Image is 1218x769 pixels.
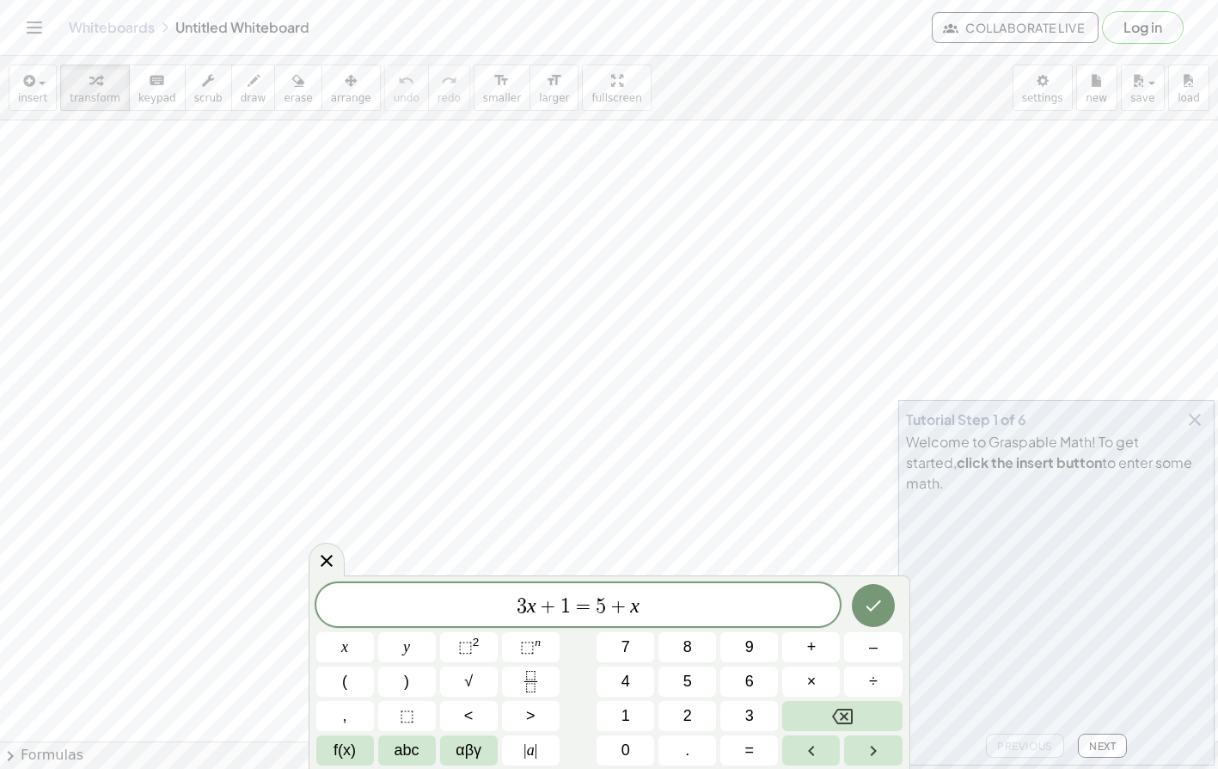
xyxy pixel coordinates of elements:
[529,65,578,111] button: format_sizelarger
[720,735,778,766] button: Equals
[21,14,48,41] button: Toggle navigation
[621,739,630,762] span: 0
[502,701,560,731] button: Greater than
[341,636,348,659] span: x
[378,667,436,697] button: )
[316,735,374,766] button: Functions
[844,632,902,662] button: Minus
[440,667,498,697] button: Square root
[685,739,689,762] span: .
[520,638,535,655] span: ⬚
[403,636,410,659] span: y
[185,65,232,111] button: scrub
[9,65,57,111] button: insert
[1102,11,1184,44] button: Log in
[274,65,321,111] button: erase
[69,19,155,36] a: Whiteboards
[440,632,498,662] button: Squared
[378,632,436,662] button: y
[869,670,878,693] span: ÷
[1086,92,1107,104] span: new
[807,636,817,659] span: +
[536,596,561,617] span: +
[378,735,436,766] button: Alphabet
[571,596,596,617] span: =
[231,65,276,111] button: draw
[560,596,571,617] span: 1
[1078,734,1127,758] button: Next
[440,735,498,766] button: Greek alphabet
[782,735,840,766] button: Left arrow
[342,670,347,693] span: (
[458,638,473,655] span: ⬚
[1121,65,1165,111] button: save
[523,739,537,762] span: a
[597,701,654,731] button: 1
[869,636,878,659] span: –
[18,92,47,104] span: insert
[483,92,521,104] span: smaller
[384,65,429,111] button: undoundo
[394,92,419,104] span: undo
[844,667,902,697] button: Divide
[782,667,840,697] button: Times
[398,71,414,91] i: undo
[60,65,130,111] button: transform
[1130,92,1154,104] span: save
[630,594,640,617] var: x
[1178,92,1200,104] span: load
[70,92,120,104] span: transform
[946,20,1084,35] span: Collaborate Live
[331,92,371,104] span: arrange
[597,632,654,662] button: 7
[316,632,374,662] button: x
[464,670,473,693] span: √
[517,596,527,617] span: 3
[906,432,1207,494] div: Welcome to Graspable Math! To get started, to enter some math.
[546,71,562,91] i: format_size
[807,670,817,693] span: ×
[852,584,895,627] button: Done
[438,92,461,104] span: redo
[526,704,536,728] span: >
[621,704,630,728] span: 1
[591,92,641,104] span: fullscreen
[334,739,356,762] span: f(x)
[596,596,606,617] span: 5
[1013,65,1073,111] button: settings
[745,739,755,762] span: =
[138,92,176,104] span: keypad
[1089,740,1116,753] span: Next
[957,453,1102,471] b: click the insert button
[844,735,902,766] button: Right arrow
[474,65,530,111] button: format_sizesmaller
[745,704,754,728] span: 3
[906,409,1026,430] div: Tutorial Step 1 of 6
[658,701,716,731] button: 2
[129,65,186,111] button: keyboardkeypad
[535,741,538,759] span: |
[597,667,654,697] button: 4
[1022,92,1063,104] span: settings
[464,704,474,728] span: <
[720,701,778,731] button: 3
[720,667,778,697] button: 6
[502,735,560,766] button: Absolute value
[400,704,414,728] span: ⬚
[149,71,165,91] i: keyboard
[658,667,716,697] button: 5
[932,12,1099,43] button: Collaborate Live
[683,636,692,659] span: 8
[1168,65,1209,111] button: load
[582,65,651,111] button: fullscreen
[502,632,560,662] button: Superscript
[658,735,716,766] button: .
[1076,65,1117,111] button: new
[404,670,409,693] span: )
[493,71,510,91] i: format_size
[428,65,470,111] button: redoredo
[378,701,436,731] button: Placeholder
[745,670,754,693] span: 6
[321,65,381,111] button: arrange
[606,596,631,617] span: +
